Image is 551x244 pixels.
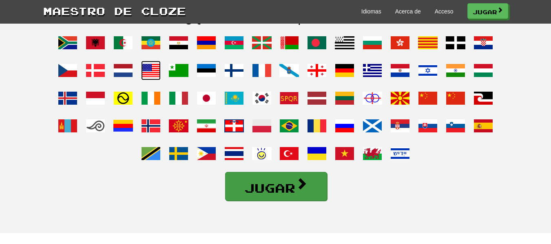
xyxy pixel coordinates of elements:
[361,7,381,15] a: Idiomas
[244,180,295,195] font: Jugar
[435,8,454,15] font: Acceso
[43,3,186,18] a: Maestro de cloze
[395,8,421,15] font: Acerca de
[361,8,381,15] font: Idiomas
[467,3,508,19] a: Jugar
[225,172,327,201] a: Jugar
[395,7,421,15] a: Acerca de
[435,7,454,15] a: Acceso
[43,4,186,17] font: Maestro de cloze
[473,8,497,15] font: Jugar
